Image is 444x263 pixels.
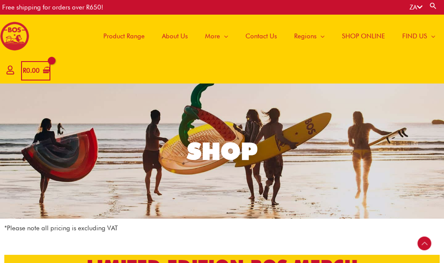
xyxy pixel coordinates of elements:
a: ZA [410,3,422,11]
a: More [196,15,237,58]
a: Search button [429,2,438,10]
a: Product Range [95,15,153,58]
nav: Site Navigation [88,15,444,58]
a: SHOP ONLINE [333,15,394,58]
a: About Us [153,15,196,58]
span: SHOP ONLINE [342,23,385,49]
span: R [23,67,26,74]
a: Regions [286,15,333,58]
span: FIND US [402,23,427,49]
p: *Please note all pricing is excluding VAT [4,223,440,234]
span: About Us [162,23,188,49]
a: Contact Us [237,15,286,58]
span: More [205,23,220,49]
div: SHOP [187,139,258,163]
span: Regions [294,23,317,49]
a: View Shopping Cart, empty [21,61,50,80]
span: Contact Us [245,23,277,49]
span: Product Range [103,23,145,49]
bdi: 0.00 [23,67,40,74]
